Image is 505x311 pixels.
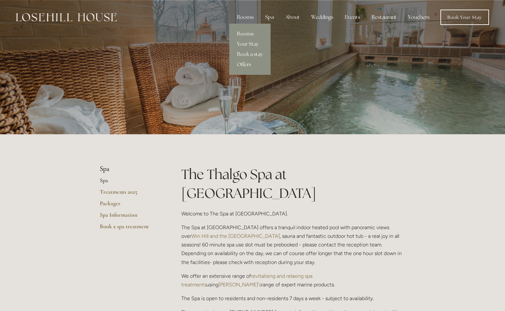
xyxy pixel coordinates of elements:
a: Book Your Stay [440,10,489,25]
a: Rooms [229,29,271,39]
img: Losehill House [16,13,117,21]
div: Events [340,11,365,24]
div: Rooms [232,11,259,24]
a: Book a stay [229,49,271,59]
h1: The Thalgo Spa at [GEOGRAPHIC_DATA] [181,165,406,203]
a: Packages [100,200,161,211]
p: Welcome to The Spa at [GEOGRAPHIC_DATA]. [181,209,406,218]
a: Win Hill and the [GEOGRAPHIC_DATA] [191,233,280,239]
p: The Spa is open to residents and non-residents 7 days a week - subject to availability. [181,294,406,303]
a: Spa [100,177,161,188]
li: Spa [100,165,161,173]
div: Spa [260,11,279,24]
a: Vouchers [403,11,435,24]
a: [PERSON_NAME]'s [218,282,261,288]
p: We offer an extensive range of using range of expert marine products. [181,272,406,289]
div: Restaurant [367,11,402,24]
a: Treatments 2025 [100,188,161,200]
div: About [280,11,305,24]
a: Offers [229,59,271,70]
div: Weddings [306,11,338,24]
a: Spa Information [100,211,161,223]
a: Your Stay [229,39,271,49]
a: Book a spa treatment [100,223,161,234]
p: The Spa at [GEOGRAPHIC_DATA] offers a tranquil indoor heated pool with panoramic views over , sau... [181,223,406,267]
